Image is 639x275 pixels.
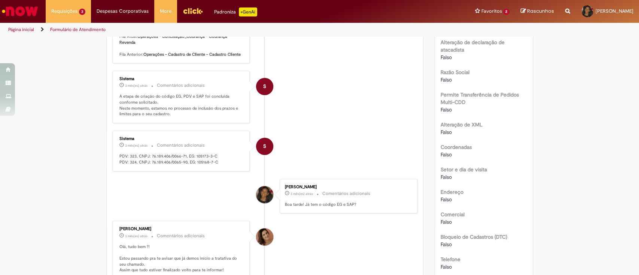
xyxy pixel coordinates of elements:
span: 3 mês(es) atrás [290,192,313,196]
b: Telefone [441,256,460,263]
p: Olá, , Seu chamado foi transferido de fila. Fila Atual: Fila Anterior: [119,16,244,57]
div: Emiliane Dias De Souza [256,228,273,245]
span: Falso [441,129,452,135]
small: Comentários adicionais [322,190,370,197]
span: 3 [79,9,85,15]
span: Falso [441,241,452,248]
time: 03/07/2025 13:28:19 [290,192,313,196]
b: Permite Transferência de Pedidos Multi-CDD [441,91,519,106]
div: System [256,78,273,95]
span: Falso [441,219,452,225]
span: More [160,7,171,15]
span: Rascunhos [527,7,554,15]
span: 2 [503,9,509,15]
a: Formulário de Atendimento [50,27,106,33]
span: S [263,137,266,155]
span: Falso [441,106,452,113]
span: 3 mês(es) atrás [125,234,147,238]
small: Comentários adicionais [157,233,205,239]
div: Ana Luiza Dias Farias [256,186,273,203]
small: Comentários adicionais [157,142,205,149]
span: Falso [441,151,452,158]
time: 02/07/2025 09:53:48 [125,234,147,238]
div: Sistema [119,77,244,81]
b: Setor e dia de visita [441,166,487,173]
b: Operações - Cadastro de Cliente - Cadastro Cliente [143,52,241,57]
p: A etapa de criação do código EG, PDV e SAP foi concluída conforme solicitado. Neste momento, esta... [119,94,244,117]
div: Padroniza [214,7,257,16]
span: Falso [441,174,452,180]
div: [PERSON_NAME] [119,227,244,231]
div: Sistema [119,137,244,141]
span: [PERSON_NAME] [596,8,633,14]
img: click_logo_yellow_360x200.png [183,5,203,16]
div: [PERSON_NAME] [285,185,410,189]
p: Boa tarde! Já tem o código EG e SAP? [285,202,410,208]
span: Falso [441,54,452,61]
div: System [256,138,273,155]
small: Comentários adicionais [157,82,205,89]
span: Falso [441,196,452,203]
p: PDV: 323, CNPJ: 76.189.406/0066-71, EG: 105173-3-C PDV: 324, CNPJ: 76.189.406/0065-90, EG: 105168... [119,153,244,165]
b: Bloqueio de Cadastros (DTC) [441,233,507,240]
a: Página inicial [8,27,34,33]
span: S [263,77,266,95]
span: Falso [441,76,452,83]
span: Despesas Corporativas [97,7,149,15]
b: Alteração de XML [441,121,483,128]
span: 3 mês(es) atrás [125,83,147,88]
b: Endereço [441,189,463,195]
p: +GenAi [239,7,257,16]
ul: Trilhas de página [6,23,420,37]
b: Coordenadas [441,144,472,150]
time: 03/07/2025 15:55:08 [125,143,147,148]
b: Comercial [441,211,465,218]
b: Operações - Conciliação_Cobrança - Cobrança Revenda [119,34,228,45]
span: Falso [441,263,452,270]
b: Razão Social [441,69,469,76]
span: 3 mês(es) atrás [125,143,147,148]
a: Rascunhos [521,8,554,15]
b: Alteração de declaração de atacadista [441,39,505,53]
span: Requisições [51,7,77,15]
span: Favoritos [481,7,502,15]
time: 03/07/2025 15:55:08 [125,83,147,88]
img: ServiceNow [1,4,39,19]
